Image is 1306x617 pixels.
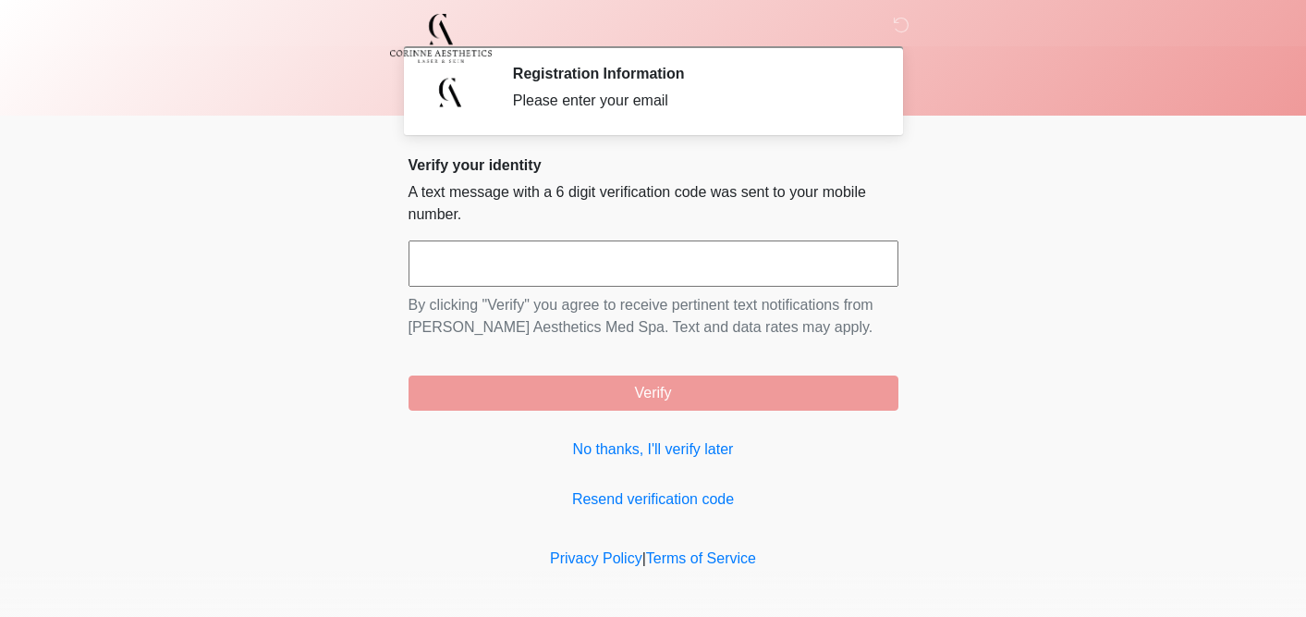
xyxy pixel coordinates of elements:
[642,550,646,566] a: |
[646,550,756,566] a: Terms of Service
[409,438,898,461] a: No thanks, I'll verify later
[409,181,898,226] p: A text message with a 6 digit verification code was sent to your mobile number.
[513,90,871,112] div: Please enter your email
[550,550,642,566] a: Privacy Policy
[409,156,898,174] h2: Verify your identity
[422,65,478,120] img: Agent Avatar
[409,376,898,411] button: Verify
[409,488,898,511] a: Resend verification code
[390,14,493,63] img: Corinne Aesthetics Med Spa Logo
[409,294,898,339] p: By clicking "Verify" you agree to receive pertinent text notifications from [PERSON_NAME] Aesthet...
